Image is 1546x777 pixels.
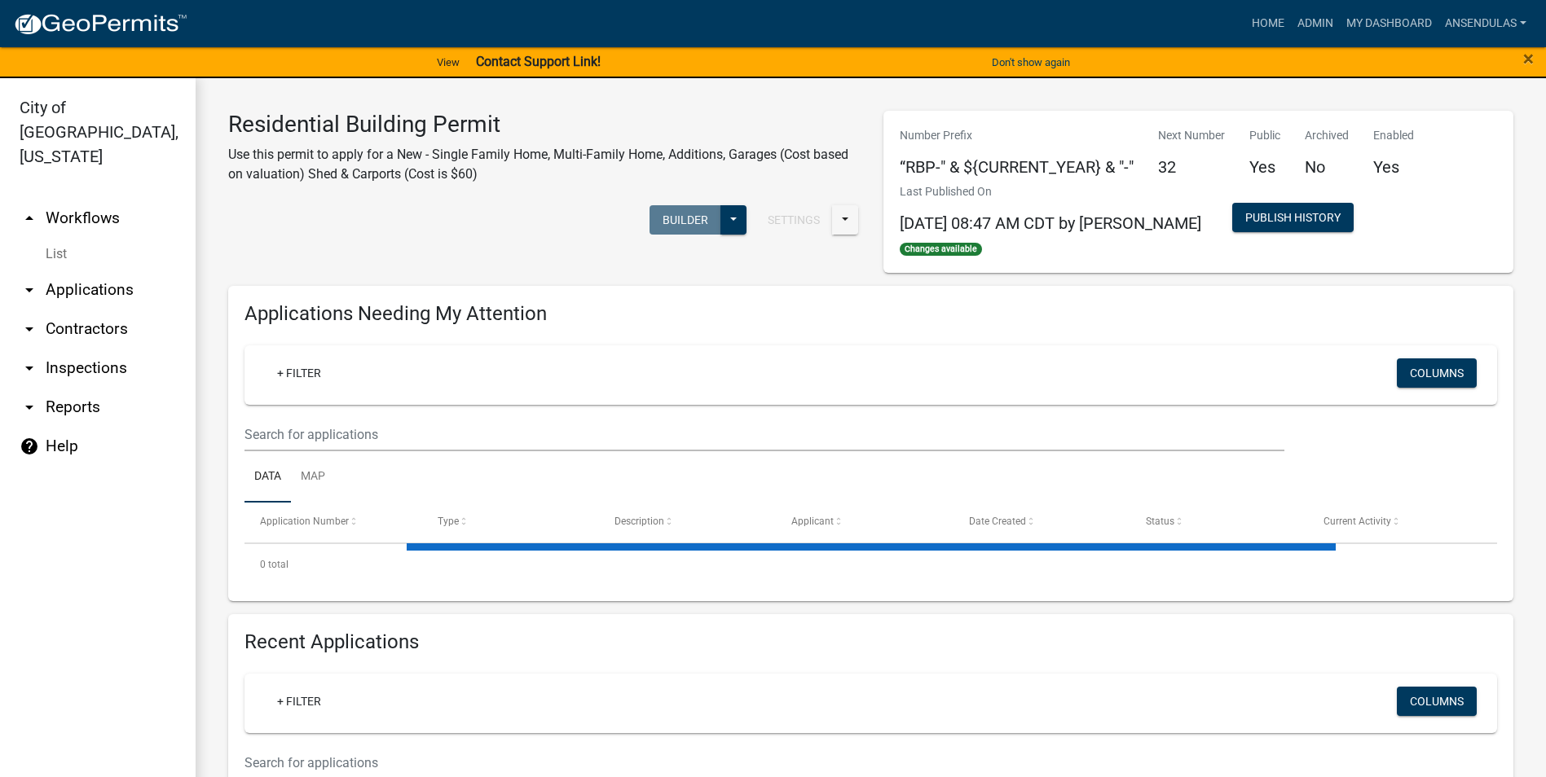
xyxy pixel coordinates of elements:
[755,205,833,235] button: Settings
[1291,8,1340,39] a: Admin
[20,209,39,228] i: arrow_drop_up
[1158,157,1225,177] h5: 32
[776,503,953,542] datatable-header-cell: Applicant
[599,503,776,542] datatable-header-cell: Description
[1397,358,1477,388] button: Columns
[1373,127,1414,144] p: Enabled
[1158,127,1225,144] p: Next Number
[1397,687,1477,716] button: Columns
[1523,47,1534,70] span: ×
[438,516,459,527] span: Type
[954,503,1130,542] datatable-header-cell: Date Created
[1232,203,1354,232] button: Publish History
[1340,8,1438,39] a: My Dashboard
[1249,127,1280,144] p: Public
[900,157,1134,177] h5: “RBP-" & ${CURRENT_YEAR} & "-"
[244,544,1497,585] div: 0 total
[228,111,859,138] h3: Residential Building Permit
[1146,516,1174,527] span: Status
[969,516,1026,527] span: Date Created
[244,418,1284,451] input: Search for applications
[900,213,1201,233] span: [DATE] 08:47 AM CDT by [PERSON_NAME]
[1249,157,1280,177] h5: Yes
[20,358,39,378] i: arrow_drop_down
[614,516,664,527] span: Description
[1245,8,1291,39] a: Home
[1305,157,1349,177] h5: No
[1373,157,1414,177] h5: Yes
[244,503,421,542] datatable-header-cell: Application Number
[476,54,601,69] strong: Contact Support Link!
[430,49,466,76] a: View
[985,49,1077,76] button: Don't show again
[900,243,983,256] span: Changes available
[1308,503,1485,542] datatable-header-cell: Current Activity
[900,183,1201,200] p: Last Published On
[1324,516,1391,527] span: Current Activity
[244,451,291,503] a: Data
[1232,212,1354,225] wm-modal-confirm: Workflow Publish History
[900,127,1134,144] p: Number Prefix
[1523,49,1534,68] button: Close
[264,358,334,388] a: + Filter
[1305,127,1349,144] p: Archived
[228,145,859,184] p: Use this permit to apply for a New - Single Family Home, Multi-Family Home, Additions, Garages (C...
[20,280,39,300] i: arrow_drop_down
[264,687,334,716] a: + Filter
[291,451,335,503] a: Map
[260,516,349,527] span: Application Number
[421,503,598,542] datatable-header-cell: Type
[20,397,39,417] i: arrow_drop_down
[20,319,39,339] i: arrow_drop_down
[20,437,39,456] i: help
[791,516,834,527] span: Applicant
[244,302,1497,326] h4: Applications Needing My Attention
[1438,8,1533,39] a: ansendulas
[650,205,721,235] button: Builder
[1130,503,1307,542] datatable-header-cell: Status
[244,630,1497,654] h4: Recent Applications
